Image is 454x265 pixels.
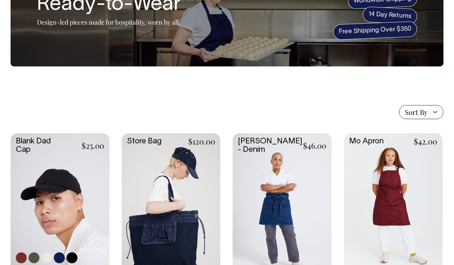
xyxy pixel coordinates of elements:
span: Free Shipping Over $350 [333,21,417,40]
p: Design-led pieces made for hospitality, worn by all. [37,18,181,26]
span: 14 Day Returns [362,6,417,25]
span: Sort By [405,108,428,116]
